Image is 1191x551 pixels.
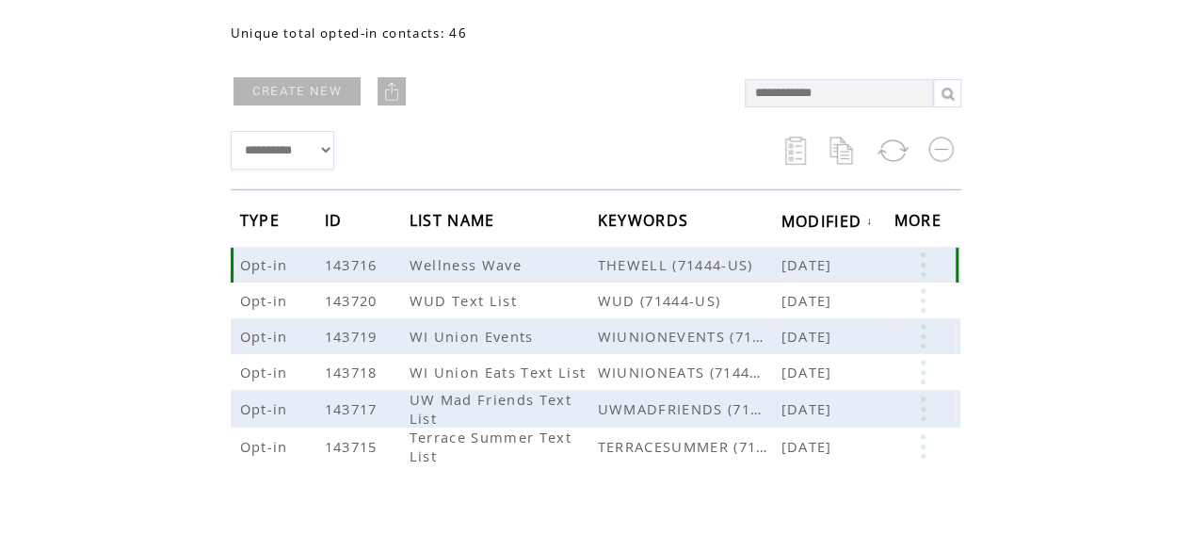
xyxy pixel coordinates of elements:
span: 143718 [325,363,382,381]
span: Wellness Wave [410,255,526,274]
span: Opt-in [240,255,293,274]
span: MODIFIED [781,206,867,241]
span: MORE [894,205,946,240]
span: 143717 [325,399,382,418]
span: Opt-in [240,327,293,346]
span: Opt-in [240,291,293,310]
span: 143719 [325,327,382,346]
span: WUD Text List [410,291,522,310]
span: [DATE] [781,437,837,456]
span: Terrace Summer Text List [410,428,571,465]
span: Opt-in [240,363,293,381]
span: 143720 [325,291,382,310]
span: [DATE] [781,255,837,274]
span: Opt-in [240,399,293,418]
span: 143716 [325,255,382,274]
span: 143715 [325,437,382,456]
span: TYPE [240,205,284,240]
a: LIST NAME [410,215,500,226]
img: upload.png [382,82,401,101]
span: WI Union Events [410,327,539,346]
a: ID [325,215,347,226]
span: [DATE] [781,291,837,310]
a: KEYWORDS [598,215,694,226]
span: Unique total opted-in contacts: 46 [231,24,467,41]
span: UW Mad Friends Text List [410,390,571,428]
span: TERRACESUMMER (71444-US) [598,437,781,456]
span: WI Union Eats Text List [410,363,591,381]
span: THEWELL (71444-US) [598,255,781,274]
a: CREATE NEW [233,77,361,105]
span: WIUNIONEATS (71444-US) [598,363,781,381]
span: [DATE] [781,363,837,381]
span: Opt-in [240,437,293,456]
span: KEYWORDS [598,205,694,240]
span: ID [325,205,347,240]
span: LIST NAME [410,205,500,240]
span: WUD (71444-US) [598,291,781,310]
a: MODIFIED↓ [781,215,874,226]
a: TYPE [240,215,284,226]
span: [DATE] [781,327,837,346]
span: [DATE] [781,399,837,418]
span: UWMADFRIENDS (71444-US) [598,399,781,418]
span: WIUNIONEVENTS (71444-US) [598,327,781,346]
